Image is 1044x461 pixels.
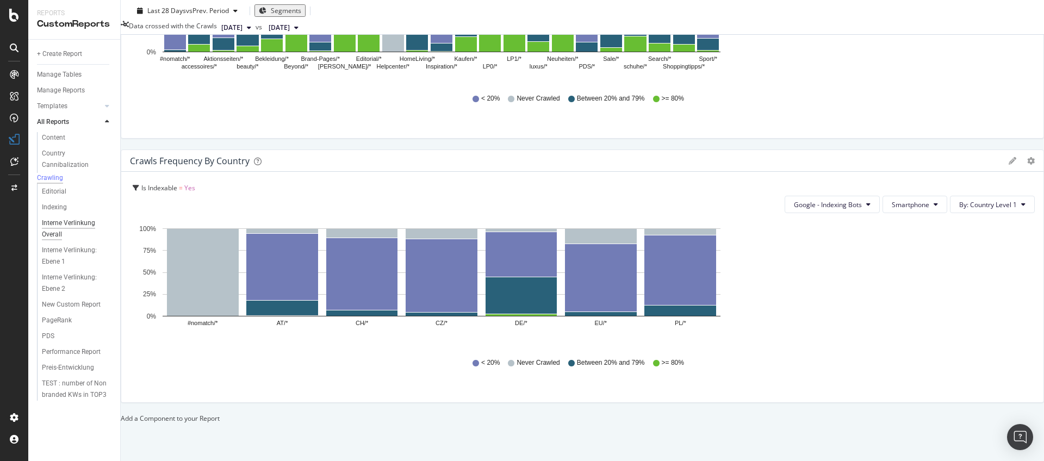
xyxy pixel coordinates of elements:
[547,55,579,62] text: Neuheiten/*
[179,183,183,192] span: =
[42,132,113,144] a: Content
[42,272,104,295] div: Interne Verlinkung: Ebene 2
[318,63,372,70] text: [PERSON_NAME]/*
[481,358,500,367] span: < 20%
[42,346,113,358] a: Performance Report
[577,94,645,103] span: Between 20% and 79%
[143,247,156,254] text: 75%
[37,18,111,30] div: CustomReports
[37,69,113,80] a: Manage Tables
[284,63,308,70] text: Beyond/*
[37,9,111,18] div: Reports
[624,63,648,70] text: schuhe/*
[42,245,104,267] div: Interne Verlinkung: Ebene 1
[517,358,560,367] span: Never Crawled
[37,101,67,112] div: Templates
[42,148,113,171] a: Country Cannibalization
[42,299,101,310] div: New Custom Report
[184,183,195,192] span: Yes
[271,6,301,15] span: Segments
[42,186,113,197] a: Editorial
[37,69,82,80] div: Manage Tables
[579,63,595,70] text: PDS/*
[42,217,113,240] a: Interne Verlinkung Overall
[454,55,477,62] text: Kaufen/*
[662,358,684,367] span: >= 80%
[217,21,256,34] button: [DATE]
[37,48,113,60] a: + Create Report
[603,55,619,62] text: Sale/*
[37,116,69,128] div: All Reports
[186,6,229,15] span: vs Prev. Period
[37,116,102,128] a: All Reports
[648,55,672,62] text: Search/*
[42,315,72,326] div: PageRank
[160,55,190,62] text: #nomatch/*
[255,55,289,62] text: Bekleidung/*
[37,48,82,60] div: + Create Report
[121,414,220,423] div: Add a Component to your Report
[143,291,156,298] text: 25%
[264,21,303,34] button: [DATE]
[129,5,245,16] button: Last 28 DaysvsPrev. Period
[256,22,264,32] span: vs
[377,63,410,70] text: Helpcenter/*
[269,23,290,33] span: 2025 Jan. 27th
[42,362,94,373] div: Preis-Entwicklung
[577,358,645,367] span: Between 20% and 79%
[42,362,113,373] a: Preis-Entwicklung
[143,269,156,276] text: 50%
[188,320,218,326] text: #nomatch/*
[517,94,560,103] span: Never Crawled
[663,63,705,70] text: Shoppingtipps/*
[301,55,340,62] text: Brand-Pages/*
[121,149,1044,403] div: Crawls Frequency By CountrygeargearIs Indexable = YesGoogle - Indexing BotsSmartphoneBy: Country ...
[147,313,157,320] text: 0%
[139,225,156,233] text: 100%
[42,202,67,213] div: Indexing
[130,155,250,166] div: Crawls Frequency By Country
[483,63,498,70] text: LP0/*
[530,63,548,70] text: luxus/*
[42,245,113,267] a: Interne Verlinkung: Ebene 1
[37,173,63,183] div: Crawling
[42,378,107,401] div: TEST : number of Non branded KWs in TOP3
[42,331,54,342] div: PDS
[42,148,103,171] div: Country Cannibalization
[37,173,113,184] a: Crawling
[42,378,113,401] a: TEST : number of Non branded KWs in TOP3
[892,200,929,209] span: Smartphone
[356,55,382,62] text: Editorial/*
[204,55,244,62] text: Aktionsseiten/*
[129,21,217,34] div: Data crossed with the Crawls
[42,202,113,213] a: Indexing
[42,217,104,240] div: Interne Verlinkung Overall
[959,200,1017,209] span: By: Country Level 1
[42,315,113,326] a: PageRank
[794,200,862,209] span: Google - Indexing Bots
[400,55,436,62] text: HomeLiving/*
[254,4,306,17] button: Segments
[182,63,217,70] text: accessoires/*
[42,132,65,144] div: Content
[1027,157,1035,165] div: gear
[130,222,750,348] svg: A chart.
[426,63,458,70] text: Inspiration/*
[662,94,684,103] span: >= 80%
[147,6,186,15] span: Last 28 Days
[42,186,66,197] div: Editorial
[1007,424,1033,450] div: Open Intercom Messenger
[237,63,259,70] text: beauty/*
[37,85,113,96] a: Manage Reports
[42,272,113,295] a: Interne Verlinkung: Ebene 2
[883,196,947,213] button: Smartphone
[37,85,85,96] div: Manage Reports
[507,55,522,62] text: LP1/*
[42,299,113,310] a: New Custom Report
[147,48,157,56] text: 0%
[699,55,717,62] text: Sport/*
[37,101,102,112] a: Templates
[42,331,113,342] a: PDS
[950,196,1035,213] button: By: Country Level 1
